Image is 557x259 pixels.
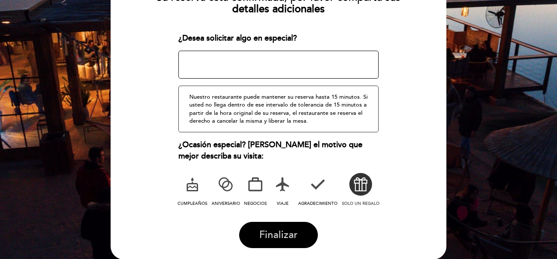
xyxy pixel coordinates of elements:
div: ¿Desea solicitar algo en especial? [178,33,379,44]
span: SOLO UN REGALO [342,201,379,206]
div: Nuestro restaurante puede mantener su reserva hasta 15 minutos. Si usted no llega dentro de ese i... [178,86,379,132]
span: ANIVERSARIO [212,201,240,206]
span: Finalizar [259,229,298,241]
div: ¿Ocasión especial? [PERSON_NAME] el motivo que mejor describa su visita: [178,139,379,162]
span: CUMPLEAÑOS [178,201,207,206]
button: Finalizar [239,222,318,248]
b: detalles adicionales [232,3,325,15]
span: VIAJE [277,201,289,206]
span: AGRADECIMIENTO [298,201,338,206]
span: NEGOCIOS [244,201,267,206]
